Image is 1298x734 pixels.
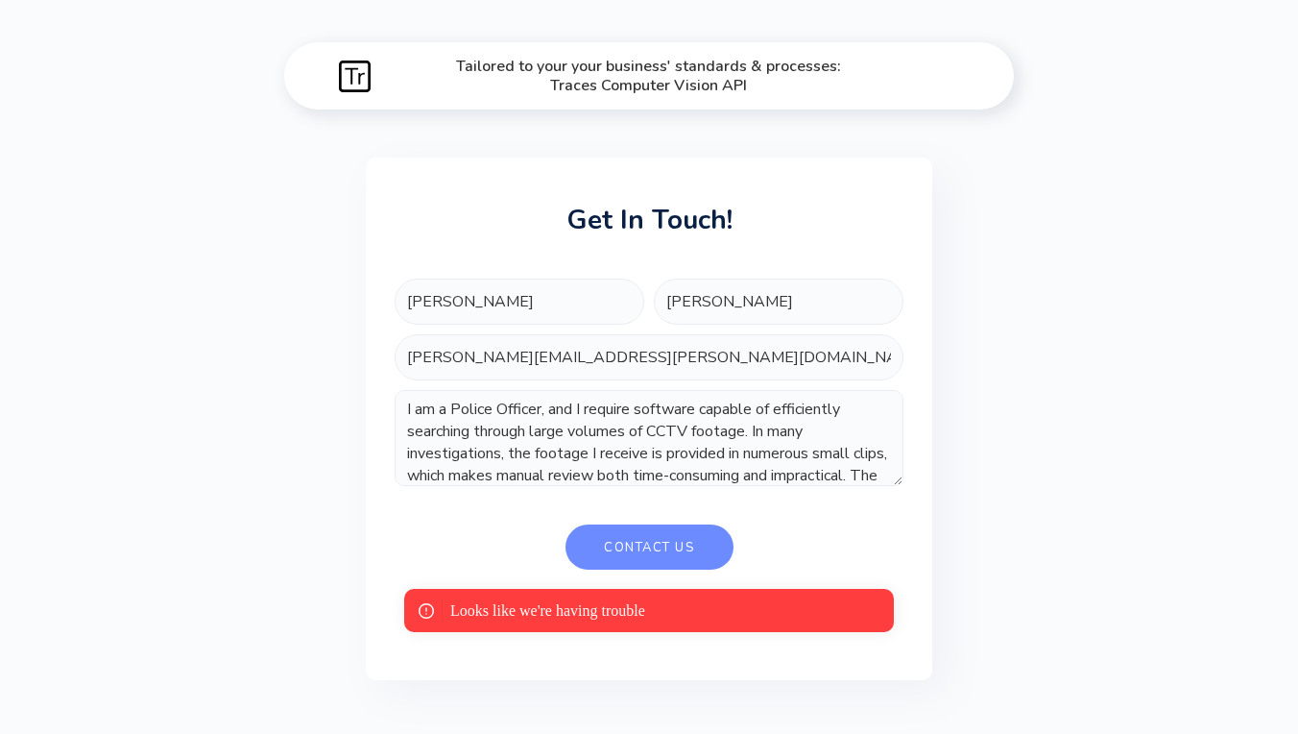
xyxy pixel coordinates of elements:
input: Contact Us [565,525,733,570]
input: Email [395,334,903,380]
img: Traces Logo [339,61,371,92]
input: First Name [395,279,644,325]
div: Looks like we're having trouble [450,602,645,619]
img: Alert icon [419,603,434,619]
h5: Get in touch! [395,206,903,255]
input: Last Name [654,279,903,325]
form: FORM-FORENSIC-SEARCH [395,279,903,570]
div: FORM-FORENSIC-SEARCH failure [395,579,903,642]
div: Tailored to your your business' standards & processes: Traces Computer Vision API [456,57,841,95]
